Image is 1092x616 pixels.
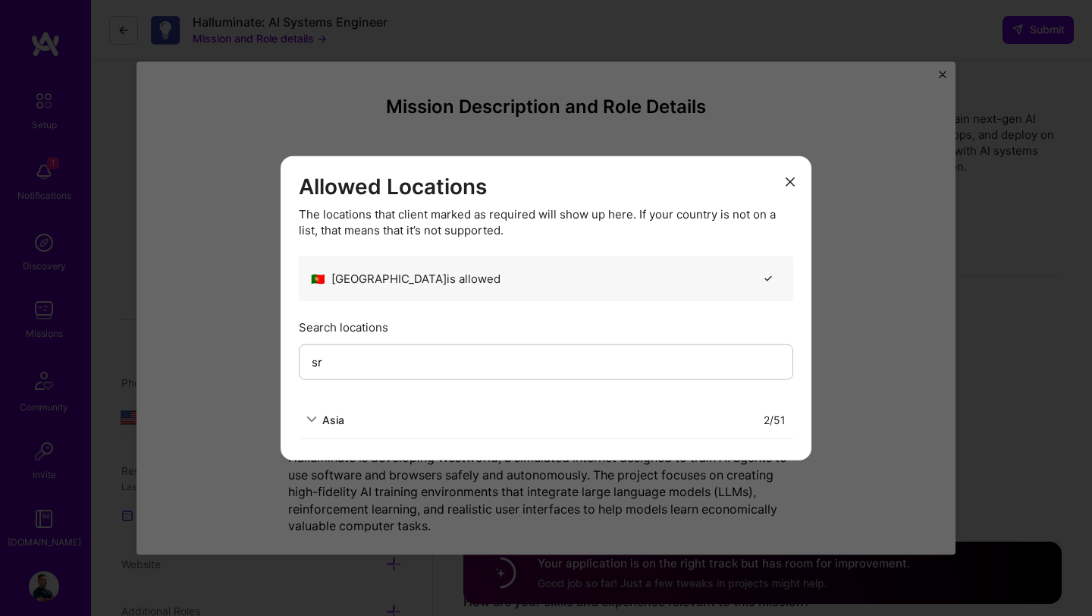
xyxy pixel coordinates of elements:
div: The locations that client marked as required will show up here. If your country is not on a list,... [299,206,793,237]
div: Search locations [299,319,793,335]
input: Enter country name [299,344,793,379]
i: icon Close [786,177,795,186]
h3: Allowed Locations [299,174,793,200]
i: icon ArrowDown [306,414,317,425]
div: Asia [322,411,344,427]
div: 2 / 51 [764,411,786,427]
span: 🇵🇹 [311,270,325,286]
div: [GEOGRAPHIC_DATA] is allowed [311,270,500,286]
i: icon CheckBlack [762,272,773,284]
div: modal [281,156,811,460]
